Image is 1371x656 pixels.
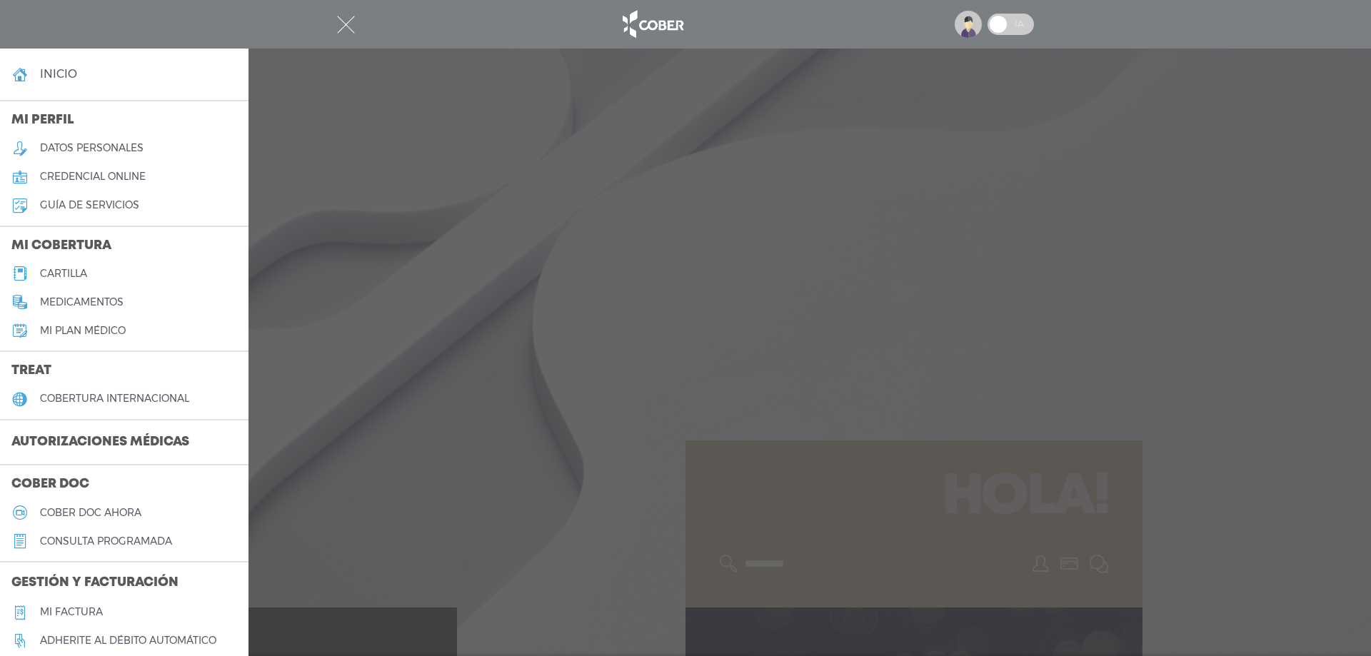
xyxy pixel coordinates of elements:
img: profile-placeholder.svg [955,11,982,38]
h5: cartilla [40,268,87,280]
h5: cobertura internacional [40,393,189,405]
img: logo_cober_home-white.png [615,7,690,41]
h4: inicio [40,67,77,81]
h5: datos personales [40,142,144,154]
h5: Cober doc ahora [40,507,141,519]
h5: Mi plan médico [40,325,126,337]
h5: Adherite al débito automático [40,635,216,647]
h5: medicamentos [40,296,124,308]
h5: credencial online [40,171,146,183]
h5: Mi factura [40,606,103,618]
h5: consulta programada [40,535,172,547]
h5: guía de servicios [40,199,139,211]
img: Cober_menu-close-white.svg [337,16,355,34]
